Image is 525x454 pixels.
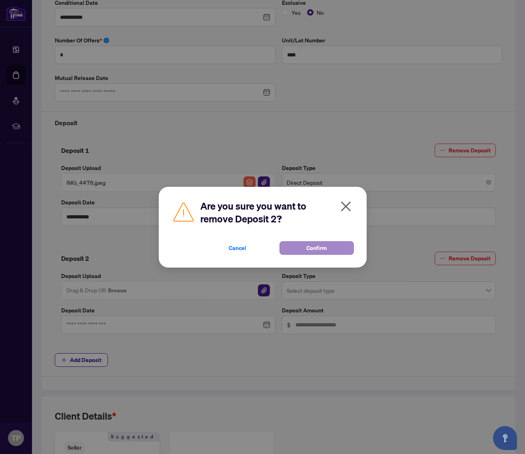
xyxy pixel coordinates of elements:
span: Confirm [306,242,327,254]
button: Cancel [200,241,275,255]
button: Confirm [279,241,354,255]
span: close [339,200,352,213]
h2: Are you sure you want to remove Deposit 2? [200,200,354,225]
span: Cancel [229,242,246,254]
button: Open asap [493,426,517,450]
img: Caution Icon [172,200,196,224]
